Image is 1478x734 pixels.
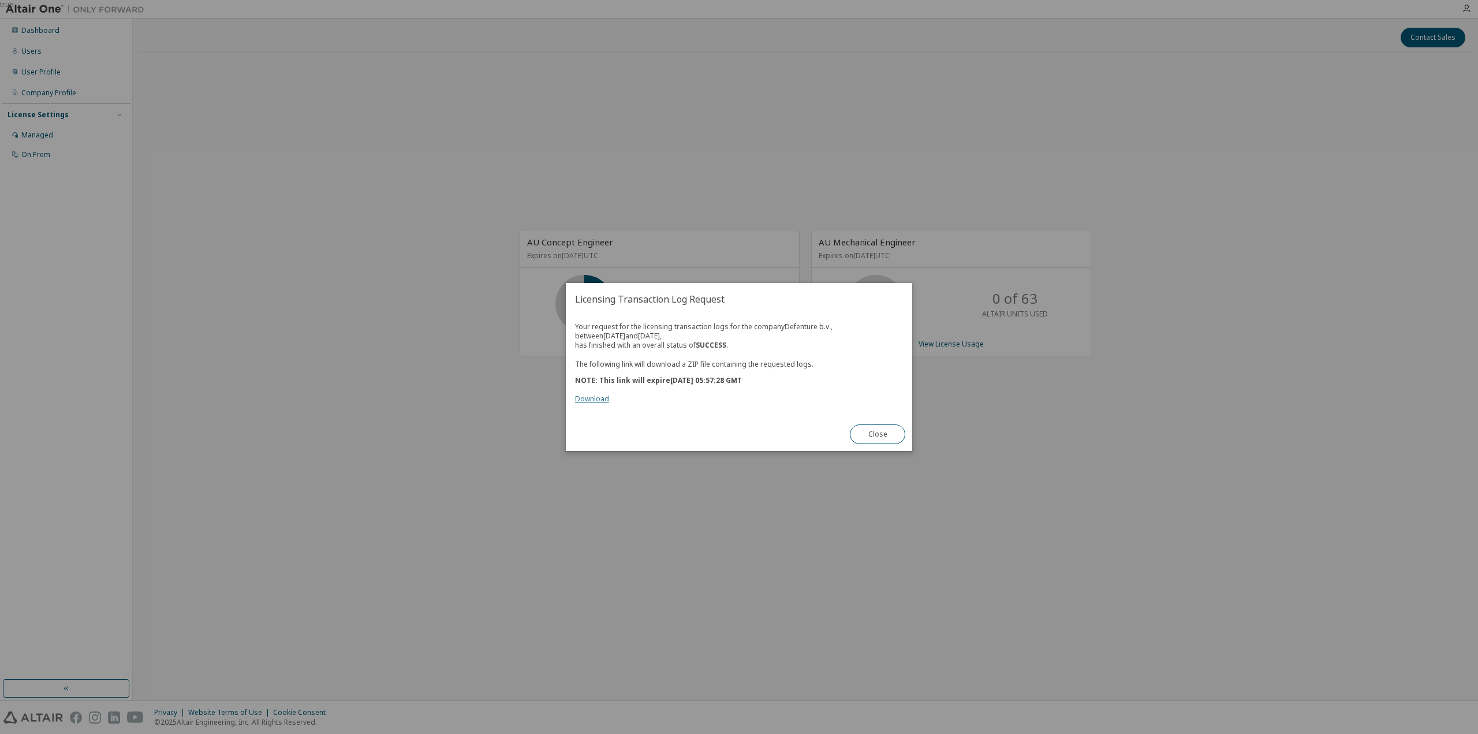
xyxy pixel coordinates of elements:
h2: Licensing Transaction Log Request [566,283,912,315]
div: Your request for the licensing transaction logs for the company Defenture b.v. , between [DATE] a... [575,322,903,404]
p: The following link will download a ZIP file containing the requested logs. [575,359,903,369]
b: SUCCESS [696,340,726,350]
button: Close [850,424,905,444]
a: Download [575,394,609,404]
b: NOTE: This link will expire [DATE] 05:57:28 GMT [575,375,742,385]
